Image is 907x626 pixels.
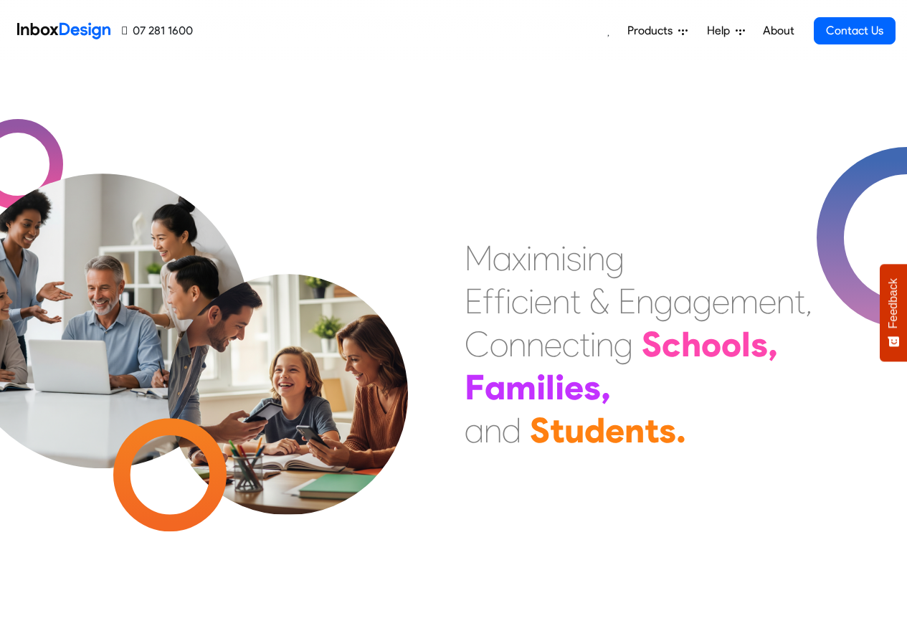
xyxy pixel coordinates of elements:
div: c [662,323,681,366]
div: a [673,280,693,323]
div: n [587,237,605,280]
div: E [618,280,636,323]
a: Contact Us [814,17,896,44]
div: i [581,237,587,280]
div: o [490,323,508,366]
div: c [562,323,579,366]
div: s [751,323,768,366]
div: Maximising Efficient & Engagement, Connecting Schools, Families, and Students. [465,237,812,452]
div: g [605,237,625,280]
div: e [534,280,552,323]
div: s [584,366,601,409]
div: e [605,409,625,452]
div: n [526,323,544,366]
div: , [768,323,778,366]
div: x [512,237,526,280]
div: m [532,237,561,280]
button: Feedback - Show survey [880,264,907,361]
span: Products [627,22,678,39]
div: o [701,323,721,366]
div: g [693,280,712,323]
div: n [508,323,526,366]
div: & [589,280,609,323]
div: c [511,280,528,323]
div: C [465,323,490,366]
div: u [564,409,584,452]
div: i [561,237,566,280]
div: E [465,280,483,323]
div: t [645,409,659,452]
div: l [741,323,751,366]
a: 07 281 1600 [122,22,193,39]
div: o [721,323,741,366]
div: S [530,409,550,452]
div: t [579,323,590,366]
img: parents_with_child.png [138,214,438,515]
a: About [759,16,798,45]
div: i [555,366,564,409]
div: h [681,323,701,366]
span: Feedback [887,278,900,328]
div: S [642,323,662,366]
div: , [805,280,812,323]
div: s [566,237,581,280]
div: a [465,409,484,452]
div: M [465,237,493,280]
div: g [654,280,673,323]
div: m [505,366,536,409]
div: e [712,280,730,323]
div: a [493,237,512,280]
div: t [794,280,805,323]
a: Products [622,16,693,45]
div: i [505,280,511,323]
div: f [483,280,494,323]
div: e [564,366,584,409]
div: l [546,366,555,409]
div: n [625,409,645,452]
div: i [590,323,596,366]
div: n [596,323,614,366]
div: , [601,366,611,409]
div: n [636,280,654,323]
div: f [494,280,505,323]
div: i [526,237,532,280]
div: e [759,280,777,323]
div: i [528,280,534,323]
div: . [676,409,686,452]
div: d [584,409,605,452]
div: a [485,366,505,409]
div: g [614,323,633,366]
div: t [550,409,564,452]
div: s [659,409,676,452]
div: t [570,280,581,323]
div: n [552,280,570,323]
div: e [544,323,562,366]
div: i [536,366,546,409]
div: n [484,409,502,452]
div: n [777,280,794,323]
div: m [730,280,759,323]
div: d [502,409,521,452]
span: Help [707,22,736,39]
div: F [465,366,485,409]
a: Help [701,16,751,45]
